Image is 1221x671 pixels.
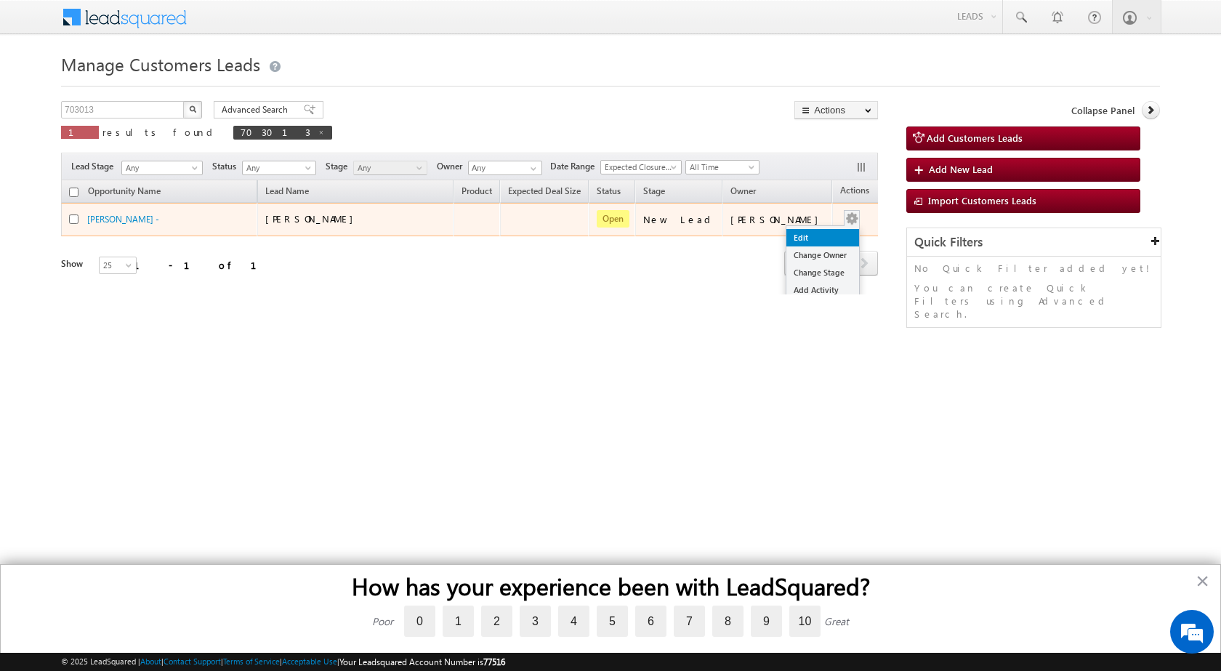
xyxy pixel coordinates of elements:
div: New Lead [643,213,716,226]
span: 703013 [241,126,310,138]
span: Import Customers Leads [928,194,1036,206]
label: 10 [789,606,821,637]
span: results found [102,126,218,138]
span: Lead Name [258,183,316,202]
a: About [140,656,161,666]
a: Acceptable Use [282,656,337,666]
a: Status [589,183,628,202]
label: 8 [712,606,744,637]
button: Close [1196,569,1209,592]
span: Expected Closure Date [601,161,677,174]
span: 1 [68,126,92,138]
a: Edit [786,229,859,246]
span: Opportunity Name [88,185,161,196]
span: Lead Stage [71,160,119,173]
span: Status [212,160,242,173]
div: Chat with us now [76,76,244,95]
img: d_60004797649_company_0_60004797649 [25,76,61,95]
span: Owner [730,185,756,196]
span: Stage [643,185,665,196]
span: Add New Lead [929,163,993,175]
input: Check all records [69,188,78,197]
span: [PERSON_NAME] [265,212,360,225]
span: Expected Deal Size [508,185,581,196]
label: 9 [751,606,782,637]
span: Open [597,210,629,228]
label: 6 [635,606,666,637]
span: Owner [437,160,468,173]
span: © 2025 LeadSquared | | | | | [61,655,505,669]
label: 0 [404,606,435,637]
div: 1 - 1 of 1 [134,257,274,273]
label: 2 [481,606,512,637]
a: Change Owner [786,246,859,264]
div: Show [61,257,87,270]
img: Search [189,105,196,113]
button: Actions [794,101,878,119]
span: 25 [100,259,138,272]
input: Type to Search [468,161,542,175]
span: Product [462,185,492,196]
span: 77516 [483,656,505,667]
span: Add Customers Leads [927,132,1023,144]
label: 5 [597,606,628,637]
div: Great [824,614,849,628]
h2: How has your experience been with LeadSquared? [30,572,1191,600]
span: Advanced Search [222,103,292,116]
span: Your Leadsquared Account Number is [339,656,505,667]
span: prev [784,251,811,276]
span: Date Range [550,160,600,173]
em: Start Chat [198,448,264,467]
p: You can create Quick Filters using Advanced Search. [914,281,1153,321]
a: Add Activity [786,281,859,299]
span: All Time [686,161,755,174]
span: Any [243,161,312,174]
a: Terms of Service [223,656,280,666]
span: next [851,251,878,276]
span: Any [354,161,423,174]
label: 7 [674,606,705,637]
p: No Quick Filter added yet! [914,262,1153,275]
div: [PERSON_NAME] [730,213,826,226]
a: Show All Items [523,161,541,176]
div: Poor [372,614,393,628]
span: Stage [326,160,353,173]
span: Manage Customers Leads [61,52,260,76]
label: 3 [520,606,551,637]
a: Change Stage [786,264,859,281]
span: Any [122,161,198,174]
label: 1 [443,606,474,637]
label: 4 [558,606,589,637]
a: [PERSON_NAME] - [87,214,159,225]
span: Actions [833,182,877,201]
div: Minimize live chat window [238,7,273,42]
a: Contact Support [164,656,221,666]
textarea: Type your message and hit 'Enter' [19,134,265,435]
div: Quick Filters [907,228,1161,257]
span: Collapse Panel [1071,104,1135,117]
